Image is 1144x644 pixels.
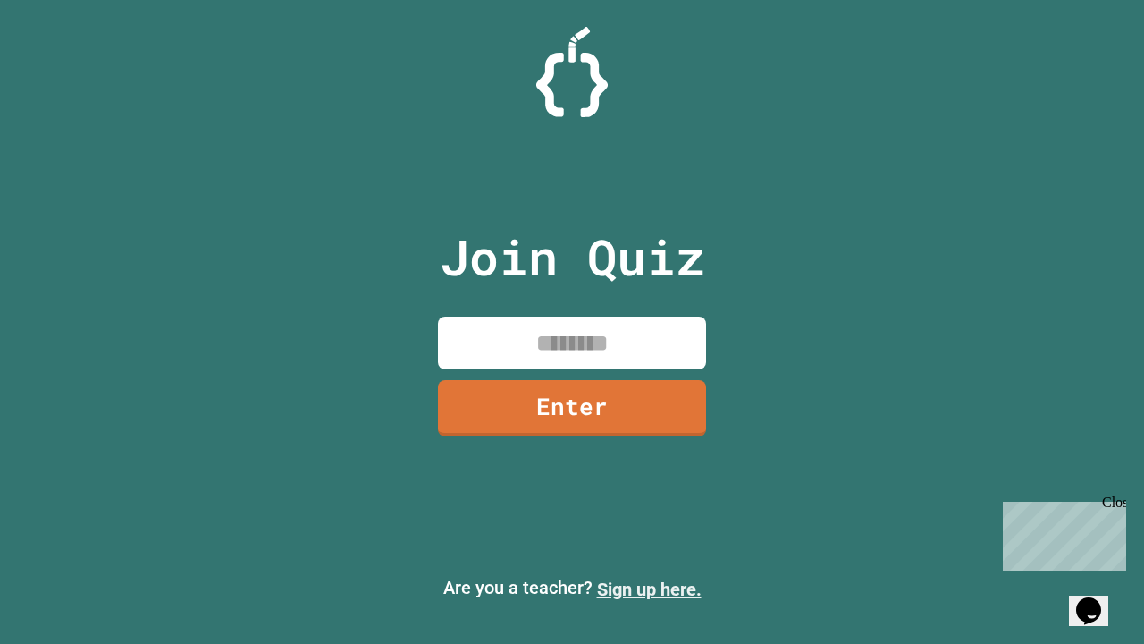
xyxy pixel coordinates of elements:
iframe: chat widget [1069,572,1126,626]
iframe: chat widget [996,495,1126,571]
img: Logo.svg [536,27,608,117]
p: Join Quiz [440,220,705,294]
div: Chat with us now!Close [7,7,123,114]
a: Sign up here. [597,579,702,600]
p: Are you a teacher? [14,574,1130,603]
a: Enter [438,380,706,436]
